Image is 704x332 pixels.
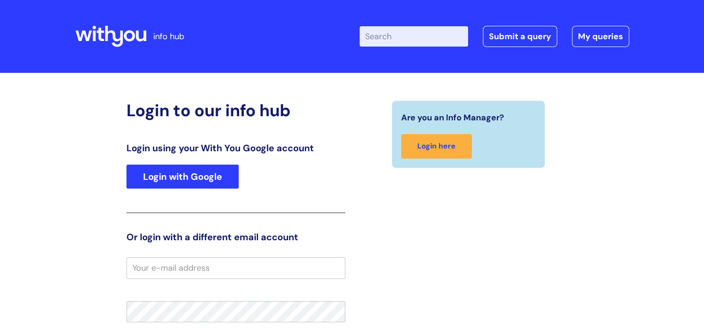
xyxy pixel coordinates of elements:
[126,231,345,243] h3: Or login with a different email account
[126,165,239,189] a: Login with Google
[483,26,557,47] a: Submit a query
[153,29,184,44] p: info hub
[401,134,472,159] a: Login here
[572,26,629,47] a: My queries
[126,257,345,279] input: Your e-mail address
[360,26,468,47] input: Search
[126,101,345,120] h2: Login to our info hub
[401,110,504,125] span: Are you an Info Manager?
[126,142,345,154] h3: Login using your With You Google account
